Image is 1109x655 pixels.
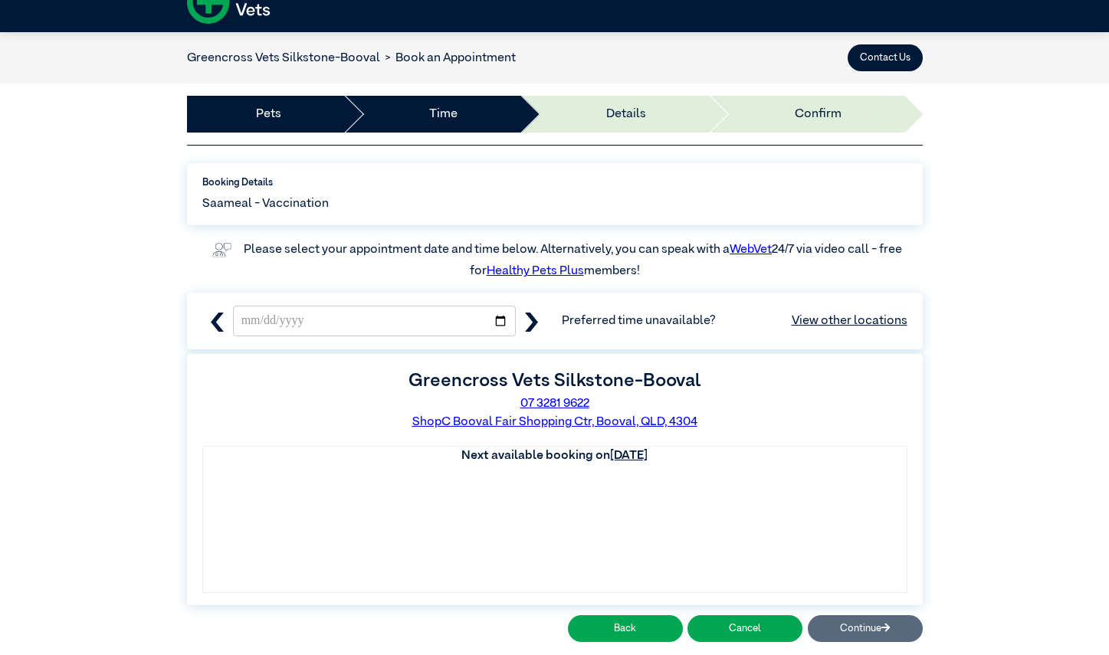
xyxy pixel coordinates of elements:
[792,312,907,330] a: View other locations
[203,447,907,465] th: Next available booking on
[429,105,458,123] a: Time
[244,244,904,277] label: Please select your appointment date and time below. Alternatively, you can speak with a 24/7 via ...
[610,450,648,462] u: [DATE]
[202,175,907,190] label: Booking Details
[487,265,584,277] a: Healthy Pets Plus
[687,615,802,642] button: Cancel
[568,615,683,642] button: Back
[187,52,380,64] a: Greencross Vets Silkstone-Booval
[207,237,236,262] img: vet
[520,398,589,410] a: 07 3281 9622
[562,312,907,330] span: Preferred time unavailable?
[256,105,281,123] a: Pets
[187,49,517,67] nav: breadcrumb
[380,49,517,67] li: Book an Appointment
[202,195,329,213] span: Saameal - Vaccination
[848,44,923,71] button: Contact Us
[412,416,697,428] a: ShopC Booval Fair Shopping Ctr, Booval, QLD, 4304
[730,244,772,256] a: WebVet
[408,372,701,390] label: Greencross Vets Silkstone-Booval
